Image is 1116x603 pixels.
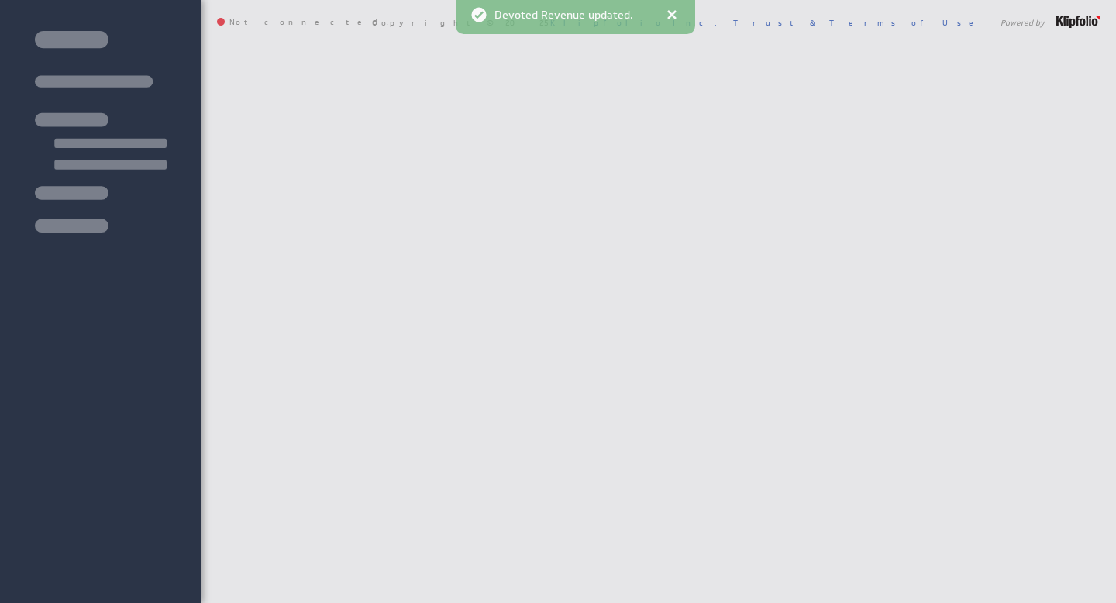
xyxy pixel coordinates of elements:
img: skeleton-sidenav.svg [35,31,167,233]
span: Devoted Revenue updated. [494,9,633,22]
img: logo-footer.png [1056,16,1100,28]
span: Not connected. [217,18,389,27]
span: Powered by [1001,19,1045,26]
a: Trust & Terms of Use [733,17,984,28]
